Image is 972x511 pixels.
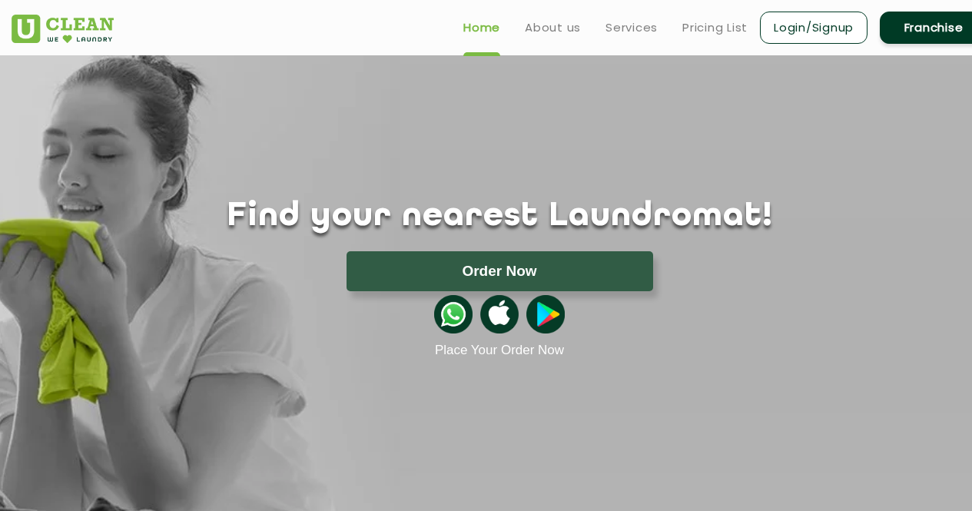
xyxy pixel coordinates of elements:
a: Services [605,18,658,37]
a: Place Your Order Now [435,343,564,358]
a: Home [463,18,500,37]
button: Order Now [347,251,653,291]
img: whatsappicon.png [434,295,473,333]
img: apple-icon.png [480,295,519,333]
a: Pricing List [682,18,748,37]
a: About us [525,18,581,37]
img: UClean Laundry and Dry Cleaning [12,15,114,43]
img: playstoreicon.png [526,295,565,333]
a: Login/Signup [760,12,868,44]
